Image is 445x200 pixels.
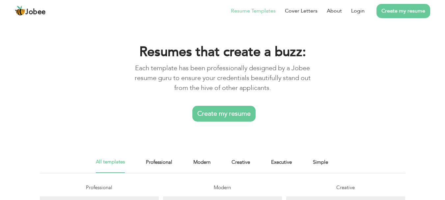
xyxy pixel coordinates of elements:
[15,6,25,16] img: jobee.io
[127,63,318,93] p: Each template has been professionally designed by a Jobee resume guru to ensure your credentials ...
[127,43,318,61] h1: Resumes that create a buzz:
[232,158,250,173] a: Creative
[86,184,112,191] span: Professional
[327,7,342,15] a: About
[313,158,328,173] a: Simple
[351,7,365,15] a: Login
[231,7,276,15] a: Resume Templates
[214,184,231,191] span: Modern
[25,9,46,16] span: Jobee
[376,4,430,18] a: Create my resume
[15,6,46,16] a: Jobee
[285,7,318,15] a: Cover Letters
[192,106,256,122] a: Create my resume
[271,158,292,173] a: Executive
[146,158,172,173] a: Professional
[336,184,355,191] span: Creative
[96,158,125,173] a: All templates
[193,158,210,173] a: Modern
